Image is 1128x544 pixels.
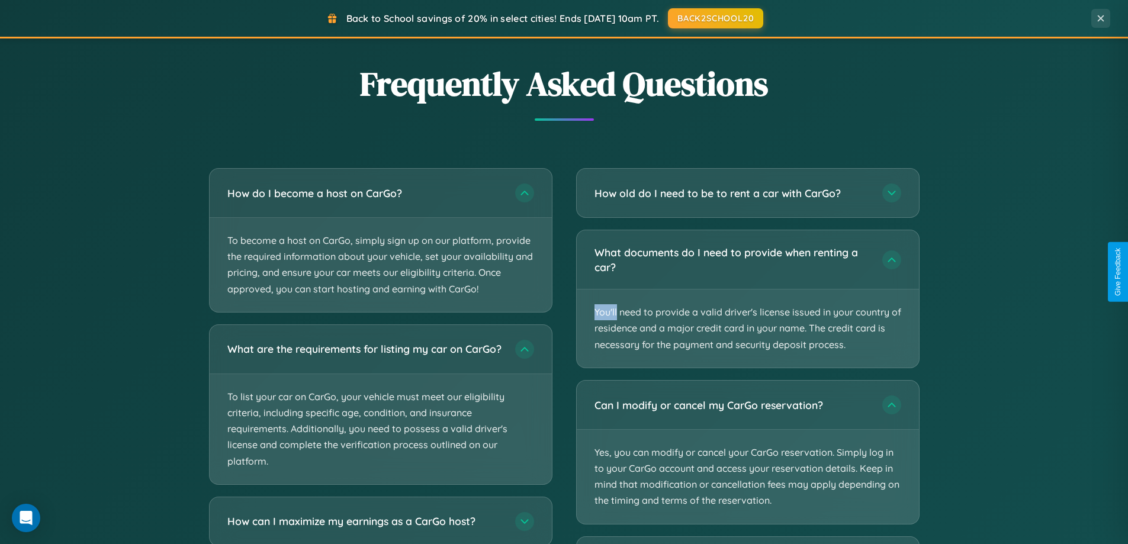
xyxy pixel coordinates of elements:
h3: How old do I need to be to rent a car with CarGo? [594,186,870,201]
h3: How do I become a host on CarGo? [227,186,503,201]
h3: What documents do I need to provide when renting a car? [594,245,870,274]
span: Back to School savings of 20% in select cities! Ends [DATE] 10am PT. [346,12,659,24]
p: You'll need to provide a valid driver's license issued in your country of residence and a major c... [577,289,919,368]
h3: How can I maximize my earnings as a CarGo host? [227,514,503,529]
p: To list your car on CarGo, your vehicle must meet our eligibility criteria, including specific ag... [210,374,552,484]
div: Give Feedback [1114,248,1122,296]
p: Yes, you can modify or cancel your CarGo reservation. Simply log in to your CarGo account and acc... [577,430,919,524]
p: To become a host on CarGo, simply sign up on our platform, provide the required information about... [210,218,552,312]
div: Open Intercom Messenger [12,504,40,532]
h2: Frequently Asked Questions [209,61,920,107]
h3: Can I modify or cancel my CarGo reservation? [594,398,870,413]
button: BACK2SCHOOL20 [668,8,763,28]
h3: What are the requirements for listing my car on CarGo? [227,342,503,356]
